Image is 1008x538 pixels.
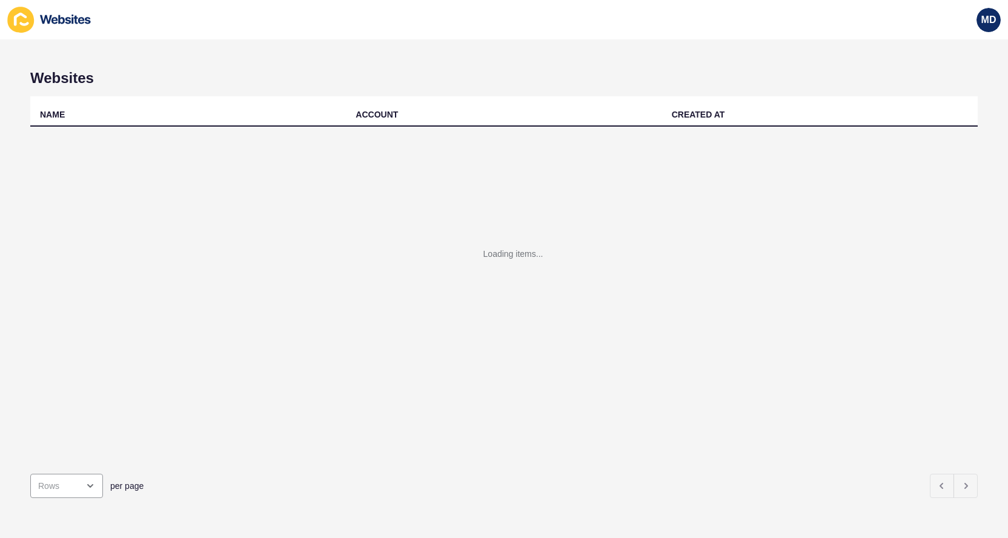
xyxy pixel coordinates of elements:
[110,480,144,492] span: per page
[483,248,543,260] div: Loading items...
[30,474,103,498] div: open menu
[40,108,65,121] div: NAME
[981,14,996,26] span: MD
[356,108,398,121] div: ACCOUNT
[30,70,978,87] h1: Websites
[672,108,725,121] div: CREATED AT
